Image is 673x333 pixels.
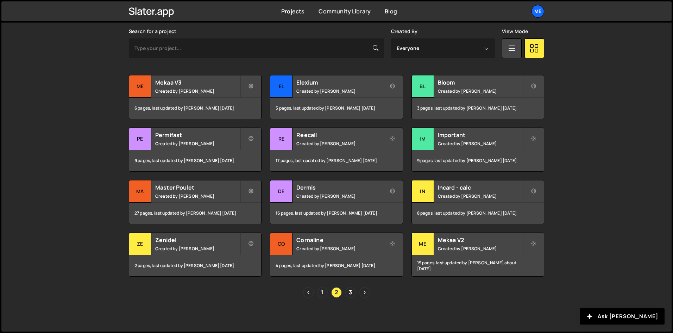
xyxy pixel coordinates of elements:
h2: Mekaa V3 [155,79,240,86]
small: Created by [PERSON_NAME] [296,141,381,147]
small: Created by [PERSON_NAME] [155,246,240,252]
h2: Permifast [155,131,240,139]
small: Created by [PERSON_NAME] [438,88,523,94]
small: Created by [PERSON_NAME] [438,193,523,199]
div: Im [412,128,434,150]
h2: Dermis [296,184,381,191]
h2: Bloom [438,79,523,86]
h2: Important [438,131,523,139]
small: Created by [PERSON_NAME] [155,88,240,94]
div: 19 pages, last updated by [PERSON_NAME] about [DATE] [412,255,544,276]
button: Ask [PERSON_NAME] [580,308,665,325]
a: El Elexium Created by [PERSON_NAME] 5 pages, last updated by [PERSON_NAME] [DATE] [270,75,403,119]
a: Bl Bloom Created by [PERSON_NAME] 3 pages, last updated by [PERSON_NAME] [DATE] [411,75,544,119]
a: In Incard - calc Created by [PERSON_NAME] 8 pages, last updated by [PERSON_NAME] [DATE] [411,180,544,224]
a: Previous page [303,287,314,298]
small: Created by [PERSON_NAME] [155,193,240,199]
h2: Zenidel [155,236,240,244]
h2: Incard - calc [438,184,523,191]
div: Ze [129,233,151,255]
a: Re Reecall Created by [PERSON_NAME] 17 pages, last updated by [PERSON_NAME] [DATE] [270,128,403,172]
a: Page 3 [345,287,356,298]
a: Blog [385,7,397,15]
h2: Master Poulet [155,184,240,191]
div: 6 pages, last updated by [PERSON_NAME] [DATE] [129,98,261,119]
div: Bl [412,75,434,98]
div: Ma [129,180,151,203]
a: Me Mekaa V2 Created by [PERSON_NAME] 19 pages, last updated by [PERSON_NAME] about [DATE] [411,233,544,277]
div: 8 pages, last updated by [PERSON_NAME] [DATE] [412,203,544,224]
small: Created by [PERSON_NAME] [155,141,240,147]
div: Pagination [129,287,544,298]
div: Re [270,128,293,150]
a: Community Library [319,7,371,15]
div: 9 pages, last updated by [PERSON_NAME] [DATE] [129,150,261,171]
small: Created by [PERSON_NAME] [438,246,523,252]
h2: Cornaline [296,236,381,244]
div: 4 pages, last updated by [PERSON_NAME] [DATE] [270,255,402,276]
div: 2 pages, last updated by [PERSON_NAME] [DATE] [129,255,261,276]
a: Ze Zenidel Created by [PERSON_NAME] 2 pages, last updated by [PERSON_NAME] [DATE] [129,233,262,277]
a: Me [532,5,544,18]
div: 17 pages, last updated by [PERSON_NAME] [DATE] [270,150,402,171]
a: Pe Permifast Created by [PERSON_NAME] 9 pages, last updated by [PERSON_NAME] [DATE] [129,128,262,172]
div: De [270,180,293,203]
div: 3 pages, last updated by [PERSON_NAME] [DATE] [412,98,544,119]
div: 16 pages, last updated by [PERSON_NAME] [DATE] [270,203,402,224]
small: Created by [PERSON_NAME] [296,193,381,199]
h2: Mekaa V2 [438,236,523,244]
h2: Elexium [296,79,381,86]
label: Created By [391,29,418,34]
div: Pe [129,128,151,150]
a: Projects [281,7,304,15]
div: 5 pages, last updated by [PERSON_NAME] [DATE] [270,98,402,119]
h2: Reecall [296,131,381,139]
a: Co Cornaline Created by [PERSON_NAME] 4 pages, last updated by [PERSON_NAME] [DATE] [270,233,403,277]
small: Created by [PERSON_NAME] [438,141,523,147]
a: Im Important Created by [PERSON_NAME] 9 pages, last updated by [PERSON_NAME] [DATE] [411,128,544,172]
div: In [412,180,434,203]
a: Me Mekaa V3 Created by [PERSON_NAME] 6 pages, last updated by [PERSON_NAME] [DATE] [129,75,262,119]
div: Co [270,233,293,255]
div: Me [129,75,151,98]
div: 27 pages, last updated by [PERSON_NAME] [DATE] [129,203,261,224]
input: Type your project... [129,38,384,58]
small: Created by [PERSON_NAME] [296,246,381,252]
a: Page 1 [317,287,328,298]
div: 9 pages, last updated by [PERSON_NAME] [DATE] [412,150,544,171]
label: Search for a project [129,29,176,34]
a: Ma Master Poulet Created by [PERSON_NAME] 27 pages, last updated by [PERSON_NAME] [DATE] [129,180,262,224]
label: View Mode [502,29,528,34]
a: Next page [359,287,370,298]
div: Me [412,233,434,255]
small: Created by [PERSON_NAME] [296,88,381,94]
a: De Dermis Created by [PERSON_NAME] 16 pages, last updated by [PERSON_NAME] [DATE] [270,180,403,224]
div: El [270,75,293,98]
